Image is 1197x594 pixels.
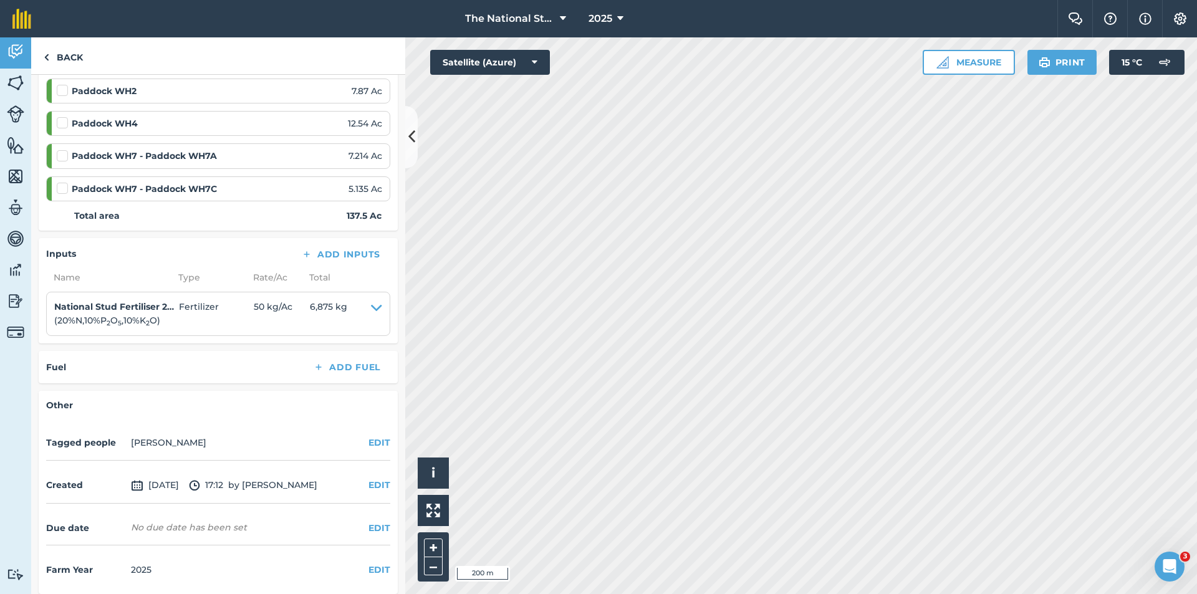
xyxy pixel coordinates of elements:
button: EDIT [368,478,390,492]
summary: National Stud Fertiliser 2023(20%N,10%P2O5,10%K2O)Fertilizer50 kg/Ac6,875 kg [54,300,382,328]
span: The National Stud [465,11,555,26]
button: Satellite (Azure) [430,50,550,75]
img: svg+xml;base64,PD94bWwgdmVyc2lvbj0iMS4wIiBlbmNvZGluZz0idXRmLTgiPz4KPCEtLSBHZW5lcmF0b3I6IEFkb2JlIE... [7,292,24,310]
span: 5.135 Ac [349,182,382,196]
button: – [424,557,443,575]
strong: Paddock WH7 - Paddock WH7A [72,149,217,163]
span: 17:12 [189,478,223,493]
strong: Paddock WH4 [72,117,138,130]
img: svg+xml;base64,PD94bWwgdmVyc2lvbj0iMS4wIiBlbmNvZGluZz0idXRmLTgiPz4KPCEtLSBHZW5lcmF0b3I6IEFkb2JlIE... [7,323,24,341]
sub: 2 [146,319,150,327]
button: Measure [923,50,1015,75]
strong: Total area [74,209,120,223]
span: 7.87 Ac [352,84,382,98]
button: Add Fuel [303,358,390,376]
img: svg+xml;base64,PD94bWwgdmVyc2lvbj0iMS4wIiBlbmNvZGluZz0idXRmLTgiPz4KPCEtLSBHZW5lcmF0b3I6IEFkb2JlIE... [1152,50,1177,75]
h4: National Stud Fertiliser 2023 [54,300,179,314]
span: i [431,465,435,481]
strong: Paddock WH2 [72,84,137,98]
div: No due date has been set [131,521,247,534]
span: Type [171,271,246,284]
img: svg+xml;base64,PD94bWwgdmVyc2lvbj0iMS4wIiBlbmNvZGluZz0idXRmLTgiPz4KPCEtLSBHZW5lcmF0b3I6IEFkb2JlIE... [7,261,24,279]
span: 3 [1180,552,1190,562]
li: [PERSON_NAME] [131,436,206,449]
span: 12.54 Ac [348,117,382,130]
img: svg+xml;base64,PD94bWwgdmVyc2lvbj0iMS4wIiBlbmNvZGluZz0idXRmLTgiPz4KPCEtLSBHZW5lcmF0b3I6IEFkb2JlIE... [7,42,24,61]
h4: Fuel [46,360,66,374]
strong: Paddock WH7 - Paddock WH7C [72,182,217,196]
h4: Farm Year [46,563,126,577]
img: Four arrows, one pointing top left, one top right, one bottom right and the last bottom left [426,504,440,517]
img: fieldmargin Logo [12,9,31,29]
img: svg+xml;base64,PHN2ZyB4bWxucz0iaHR0cDovL3d3dy53My5vcmcvMjAwMC9zdmciIHdpZHRoPSI1NiIgaGVpZ2h0PSI2MC... [7,74,24,92]
button: + [424,539,443,557]
span: Rate/ Ac [246,271,302,284]
h4: Due date [46,521,126,535]
a: Back [31,37,95,74]
h4: Inputs [46,247,76,261]
h4: Created [46,478,126,492]
img: svg+xml;base64,PD94bWwgdmVyc2lvbj0iMS4wIiBlbmNvZGluZz0idXRmLTgiPz4KPCEtLSBHZW5lcmF0b3I6IEFkb2JlIE... [189,478,200,493]
img: svg+xml;base64,PD94bWwgdmVyc2lvbj0iMS4wIiBlbmNvZGluZz0idXRmLTgiPz4KPCEtLSBHZW5lcmF0b3I6IEFkb2JlIE... [7,105,24,123]
div: 2025 [131,563,151,577]
button: Print [1027,50,1097,75]
img: svg+xml;base64,PD94bWwgdmVyc2lvbj0iMS4wIiBlbmNvZGluZz0idXRmLTgiPz4KPCEtLSBHZW5lcmF0b3I6IEFkb2JlIE... [7,229,24,248]
strong: 137.5 Ac [347,209,382,223]
sub: 2 [107,319,110,327]
h4: Tagged people [46,436,126,449]
img: svg+xml;base64,PHN2ZyB4bWxucz0iaHR0cDovL3d3dy53My5vcmcvMjAwMC9zdmciIHdpZHRoPSIxOSIgaGVpZ2h0PSIyNC... [1039,55,1050,70]
span: 2025 [589,11,612,26]
button: Add Inputs [291,246,390,263]
span: 15 ° C [1122,50,1142,75]
button: EDIT [368,563,390,577]
div: by [PERSON_NAME] [46,468,390,504]
span: 7.214 Ac [349,149,382,163]
span: Total [302,271,330,284]
img: svg+xml;base64,PHN2ZyB4bWxucz0iaHR0cDovL3d3dy53My5vcmcvMjAwMC9zdmciIHdpZHRoPSIxNyIgaGVpZ2h0PSIxNy... [1139,11,1151,26]
img: A cog icon [1173,12,1188,25]
span: Name [46,271,171,284]
img: svg+xml;base64,PD94bWwgdmVyc2lvbj0iMS4wIiBlbmNvZGluZz0idXRmLTgiPz4KPCEtLSBHZW5lcmF0b3I6IEFkb2JlIE... [7,198,24,217]
button: i [418,457,449,489]
button: 15 °C [1109,50,1185,75]
span: Fertilizer [179,300,254,328]
sub: 5 [118,319,122,327]
img: svg+xml;base64,PD94bWwgdmVyc2lvbj0iMS4wIiBlbmNvZGluZz0idXRmLTgiPz4KPCEtLSBHZW5lcmF0b3I6IEFkb2JlIE... [7,568,24,580]
img: A question mark icon [1103,12,1118,25]
span: [DATE] [131,478,179,493]
img: svg+xml;base64,PHN2ZyB4bWxucz0iaHR0cDovL3d3dy53My5vcmcvMjAwMC9zdmciIHdpZHRoPSI1NiIgaGVpZ2h0PSI2MC... [7,167,24,186]
button: EDIT [368,521,390,535]
button: EDIT [368,436,390,449]
img: svg+xml;base64,PHN2ZyB4bWxucz0iaHR0cDovL3d3dy53My5vcmcvMjAwMC9zdmciIHdpZHRoPSI1NiIgaGVpZ2h0PSI2MC... [7,136,24,155]
p: ( 20 % N , 10 % P O , 10 % K O ) [54,314,179,327]
h4: Other [46,398,390,412]
img: svg+xml;base64,PD94bWwgdmVyc2lvbj0iMS4wIiBlbmNvZGluZz0idXRmLTgiPz4KPCEtLSBHZW5lcmF0b3I6IEFkb2JlIE... [131,478,143,493]
img: svg+xml;base64,PHN2ZyB4bWxucz0iaHR0cDovL3d3dy53My5vcmcvMjAwMC9zdmciIHdpZHRoPSI5IiBoZWlnaHQ9IjI0Ii... [44,50,49,65]
span: 50 kg / Ac [254,300,310,328]
img: Two speech bubbles overlapping with the left bubble in the forefront [1068,12,1083,25]
img: Ruler icon [936,56,949,69]
iframe: Intercom live chat [1155,552,1185,582]
span: 6,875 kg [310,300,347,328]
